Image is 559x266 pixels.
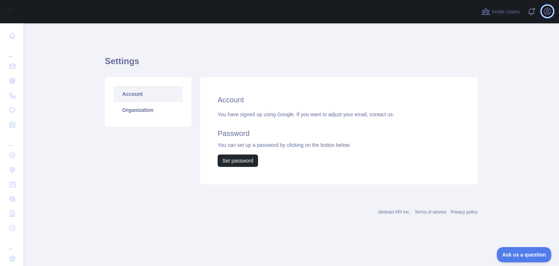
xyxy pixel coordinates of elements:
[492,8,520,16] span: Invite users
[114,86,183,102] a: Account
[480,6,521,17] button: Invite users
[497,247,552,262] iframe: Toggle Customer Support
[6,133,17,147] div: ...
[218,154,258,167] button: Set password
[218,111,460,167] div: You have signed up using Google. If you want to adjust your email, You can set up a password by c...
[105,55,477,73] h1: Settings
[218,128,460,138] h2: Password
[378,210,411,215] a: Abstract API Inc.
[451,210,477,215] a: Privacy policy
[218,95,460,105] h2: Account
[415,210,446,215] a: Terms of service
[6,236,17,251] div: ...
[6,44,17,58] div: ...
[369,112,394,117] a: contact us.
[114,102,183,118] a: Organization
